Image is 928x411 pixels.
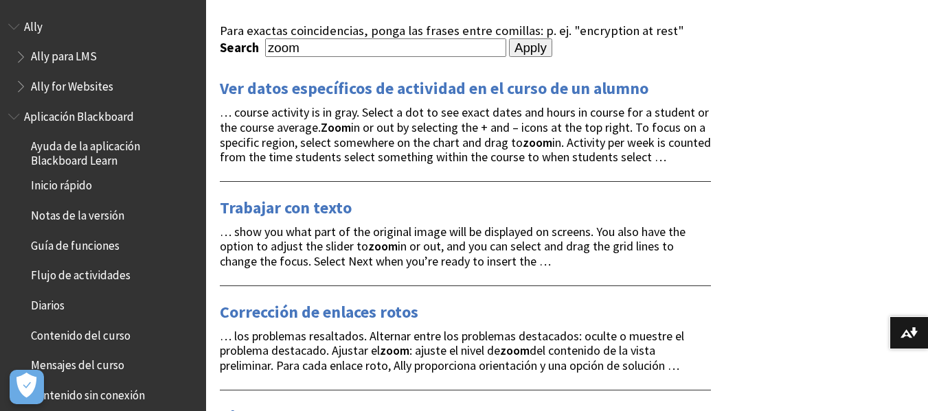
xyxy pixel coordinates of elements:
[31,204,124,222] span: Notas de la versión
[220,40,262,56] label: Search
[31,174,92,193] span: Inicio rápido
[509,38,552,58] input: Apply
[523,134,552,150] strong: zoom
[31,324,131,342] span: Contenido del curso
[220,197,352,219] a: Trabajar con texto
[31,264,131,283] span: Flujo de actividades
[220,78,648,99] a: Ver datos específicos de actividad en el curso de un alumno
[31,135,196,167] span: Ayuda de la aplicación Blackboard Learn
[31,75,113,93] span: Ally for Websites
[31,294,65,312] span: Diarios
[31,45,97,64] span: Ally para LMS
[31,354,124,373] span: Mensajes del curso
[31,384,145,402] span: Contenido sin conexión
[220,301,418,323] a: Corrección de enlaces rotos
[8,15,198,98] nav: Book outline for Anthology Ally Help
[380,342,409,358] strong: zoom
[220,104,711,165] span: … course activity is in gray. Select a dot to see exact dates and hours in course for a student o...
[220,224,686,270] span: … show you what part of the original image will be displayed on screens. You also have the option...
[220,23,711,38] div: Para exactas coincidencias, ponga las frases entre comillas: p. ej. "encryption at rest"
[500,342,530,358] strong: zoom
[220,328,684,374] span: … los problemas resaltados. Alternar entre los problemas destacados: oculte o muestre el problema...
[10,370,44,404] button: Abrir preferencias
[31,234,120,253] span: Guía de funciones
[24,15,43,34] span: Ally
[24,105,134,124] span: Aplicación Blackboard
[321,119,351,135] strong: Zoom
[368,238,398,254] strong: zoom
